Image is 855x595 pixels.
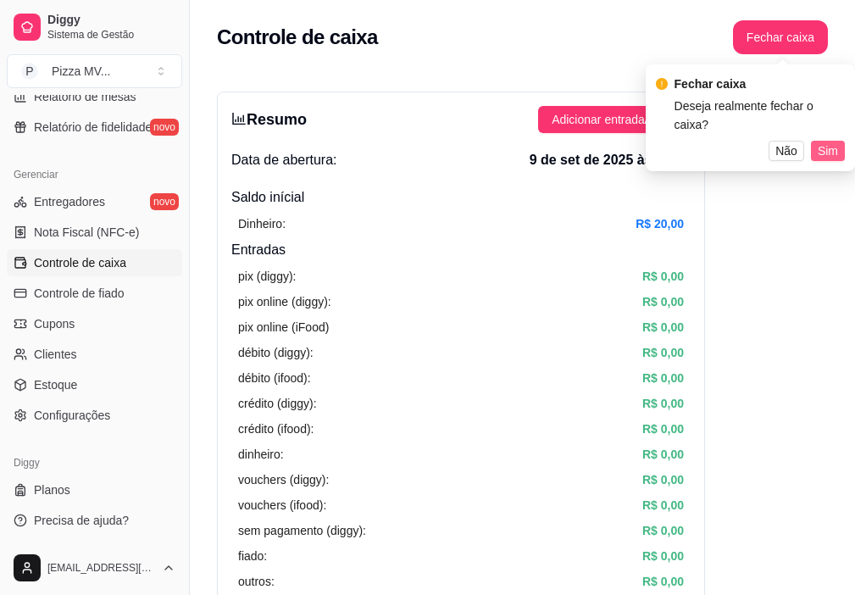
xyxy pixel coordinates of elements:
[238,470,329,489] article: vouchers (diggy):
[656,78,668,90] span: exclamation-circle
[642,521,684,540] article: R$ 0,00
[769,141,804,161] button: Não
[47,561,155,575] span: [EMAIL_ADDRESS][DOMAIN_NAME]
[238,369,311,387] article: débito (ifood):
[7,371,182,398] a: Estoque
[642,572,684,591] article: R$ 0,00
[34,193,105,210] span: Entregadores
[231,150,337,170] span: Data de abertura:
[675,97,845,134] div: Deseja realmente fechar o caixa?
[34,481,70,498] span: Planos
[52,63,111,80] div: Pizza MV ...
[7,280,182,307] a: Controle de fiado
[238,496,326,514] article: vouchers (ifood):
[238,318,329,336] article: pix online (iFood)
[34,285,125,302] span: Controle de fiado
[238,521,366,540] article: sem pagamento (diggy):
[7,507,182,534] a: Precisa de ajuda?
[34,119,152,136] span: Relatório de fidelidade
[642,547,684,565] article: R$ 0,00
[7,548,182,588] button: [EMAIL_ADDRESS][DOMAIN_NAME]
[642,470,684,489] article: R$ 0,00
[47,28,175,42] span: Sistema de Gestão
[238,420,314,438] article: crédito (ifood):
[818,142,838,160] span: Sim
[642,420,684,438] article: R$ 0,00
[34,512,129,529] span: Precisa de ajuda?
[7,188,182,215] a: Entregadoresnovo
[642,292,684,311] article: R$ 0,00
[7,476,182,503] a: Planos
[7,161,182,188] div: Gerenciar
[552,110,677,129] span: Adicionar entrada/saída
[34,88,136,105] span: Relatório de mesas
[238,445,284,464] article: dinheiro:
[642,394,684,413] article: R$ 0,00
[642,267,684,286] article: R$ 0,00
[47,13,175,28] span: Diggy
[231,108,307,131] h3: Resumo
[217,24,378,51] h2: Controle de caixa
[34,254,126,271] span: Controle de caixa
[642,445,684,464] article: R$ 0,00
[7,7,182,47] a: DiggySistema de Gestão
[7,249,182,276] a: Controle de caixa
[642,369,684,387] article: R$ 0,00
[775,142,797,160] span: Não
[7,402,182,429] a: Configurações
[238,292,331,311] article: pix online (diggy):
[675,75,845,93] div: Fechar caixa
[34,407,110,424] span: Configurações
[34,376,77,393] span: Estoque
[642,318,684,336] article: R$ 0,00
[34,315,75,332] span: Cupons
[231,240,691,260] h4: Entradas
[238,547,267,565] article: fiado:
[7,114,182,141] a: Relatório de fidelidadenovo
[231,111,247,126] span: bar-chart
[733,20,828,54] button: Fechar caixa
[7,449,182,476] div: Diggy
[642,343,684,362] article: R$ 0,00
[7,54,182,88] button: Select a team
[538,106,691,133] button: Adicionar entrada/saída
[238,572,275,591] article: outros:
[642,496,684,514] article: R$ 0,00
[34,346,77,363] span: Clientes
[811,141,845,161] button: Sim
[7,83,182,110] a: Relatório de mesas
[238,394,317,413] article: crédito (diggy):
[238,267,296,286] article: pix (diggy):
[21,63,38,80] span: P
[530,150,691,170] span: 9 de set de 2025 às 16:46
[7,341,182,368] a: Clientes
[238,343,314,362] article: débito (diggy):
[231,187,691,208] h4: Saldo inícial
[7,219,182,246] a: Nota Fiscal (NFC-e)
[238,214,286,233] article: Dinheiro:
[636,214,684,233] article: R$ 20,00
[7,310,182,337] a: Cupons
[34,224,139,241] span: Nota Fiscal (NFC-e)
